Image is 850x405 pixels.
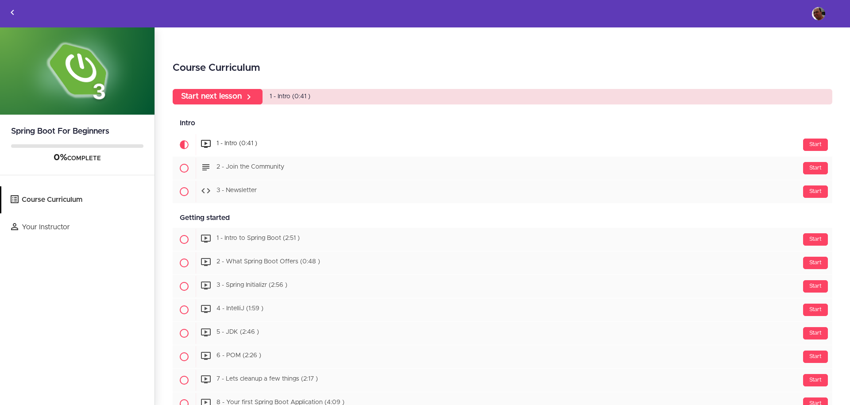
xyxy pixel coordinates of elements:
a: Course Curriculum [1,186,155,213]
svg: Back to courses [7,7,18,18]
h2: Course Curriculum [173,61,832,76]
div: Start [803,351,828,363]
div: Start [803,374,828,386]
a: Start 1 - Intro to Spring Boot (2:51 ) [173,228,832,251]
a: Start 3 - Spring Initializr (2:56 ) [173,275,832,298]
span: 3 - Newsletter [216,188,257,194]
a: Start next lesson [173,89,263,104]
span: 1 - Intro (0:41 ) [270,93,310,100]
span: 2 - Join the Community [216,164,284,170]
a: Start 7 - Lets cleanup a few things (2:17 ) [173,369,832,392]
a: Start 3 - Newsletter [173,180,832,203]
a: Your Instructor [1,214,155,241]
a: Start 2 - What Spring Boot Offers (0:48 ) [173,251,832,274]
div: Start [803,139,828,151]
span: 1 - Intro (0:41 ) [216,141,257,147]
span: 5 - JDK (2:46 ) [216,329,259,336]
div: Start [803,327,828,339]
span: Current item [173,133,196,156]
div: Start [803,233,828,246]
a: Back to courses [0,0,24,27]
a: Current item Start 1 - Intro (0:41 ) [173,133,832,156]
a: Start 4 - IntelliJ (1:59 ) [173,298,832,321]
div: Start [803,304,828,316]
a: Start 2 - Join the Community [173,157,832,180]
div: Intro [173,113,832,133]
div: Start [803,162,828,174]
img: vmandre@gmail.com [812,7,825,20]
span: 6 - POM (2:26 ) [216,353,261,359]
div: Start [803,257,828,269]
div: COMPLETE [11,152,143,164]
a: Start 6 - POM (2:26 ) [173,345,832,368]
div: Start [803,185,828,198]
span: 1 - Intro to Spring Boot (2:51 ) [216,235,300,242]
span: 0% [54,153,67,162]
div: Getting started [173,208,832,228]
div: Start [803,280,828,293]
span: 2 - What Spring Boot Offers (0:48 ) [216,259,320,265]
a: Start 5 - JDK (2:46 ) [173,322,832,345]
span: 7 - Lets cleanup a few things (2:17 ) [216,376,318,382]
span: 3 - Spring Initializr (2:56 ) [216,282,287,289]
span: 4 - IntelliJ (1:59 ) [216,306,263,312]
